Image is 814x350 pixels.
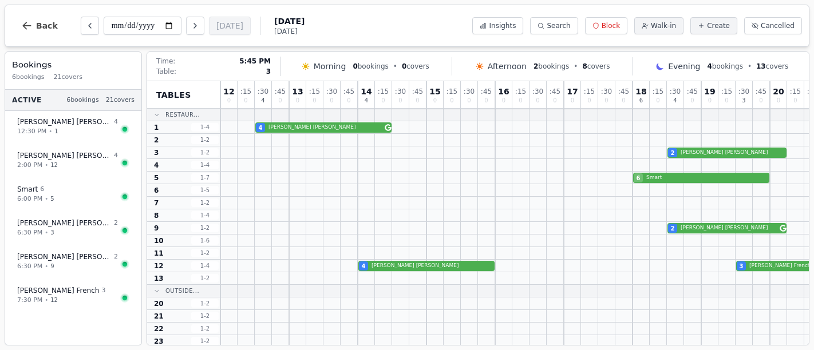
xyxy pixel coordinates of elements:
h3: Bookings [12,59,135,70]
button: [PERSON_NAME] [PERSON_NAME]42:00 PM•12 [10,145,137,176]
span: 4 [673,98,677,104]
span: 20 [773,87,784,96]
span: 13 [154,274,164,283]
span: bookings [353,62,388,71]
span: 21 [154,312,164,321]
span: 6:00 PM [17,194,42,204]
span: 0 [433,98,437,104]
span: [PERSON_NAME] [PERSON_NAME] [681,149,787,157]
span: : 15 [309,88,320,95]
span: 0 [353,62,357,70]
span: : 15 [721,88,732,95]
span: 6 bookings [66,96,99,105]
button: Insights [472,17,523,34]
span: Tables [156,89,191,101]
span: : 15 [790,88,801,95]
button: Walk-in [634,17,683,34]
span: 0 [416,98,419,104]
span: : 15 [653,88,663,95]
span: 0 [519,98,522,104]
span: • [45,296,48,304]
span: 12:30 PM [17,127,46,137]
span: • [45,262,48,271]
span: bookings [707,62,742,71]
span: covers [402,62,429,71]
span: 6 [639,98,643,104]
span: 0 [777,98,780,104]
span: 6 [40,185,44,194]
span: 11 [154,249,164,258]
span: 2 [154,136,159,145]
span: [PERSON_NAME] [PERSON_NAME] [268,124,382,132]
span: 2 [671,149,675,157]
span: : 15 [446,88,457,95]
span: 2 [534,62,538,70]
span: 4 [362,262,366,271]
span: : 30 [601,88,612,95]
span: 2:00 PM [17,161,42,170]
span: 4 [154,161,159,170]
span: 6 [637,174,641,182]
span: 3 [154,148,159,157]
span: • [574,62,578,71]
span: 0 [604,98,608,104]
span: 6:30 PM [17,262,42,272]
span: 4 [261,98,264,104]
span: : 30 [258,88,268,95]
span: 1 - 2 [191,148,219,157]
span: 9 [50,262,54,271]
span: 0 [502,98,505,104]
span: 9 [154,224,159,233]
span: Insights [489,21,516,30]
span: 8 [154,211,159,220]
span: Time: [156,57,175,66]
span: Outside... [165,287,199,295]
span: 4 [365,98,368,104]
span: 18 [635,87,646,96]
span: 23 [154,337,164,346]
button: [PERSON_NAME] French37:30 PM•12 [10,280,137,311]
span: [PERSON_NAME] [PERSON_NAME] [17,218,112,228]
span: 14 [361,87,372,96]
span: 6 [154,186,159,195]
button: Create [690,17,737,34]
span: 1 [154,123,159,132]
span: 0 [381,98,385,104]
button: [PERSON_NAME] [PERSON_NAME]412:30 PM•1 [10,111,137,142]
span: 0 [622,98,625,104]
span: 10 [154,236,164,245]
button: Smart 66:00 PM•5 [10,178,137,210]
span: 0 [725,98,728,104]
span: 19 [704,87,715,96]
span: Smart [17,185,38,194]
button: Back [12,12,67,39]
span: [PERSON_NAME] [PERSON_NAME] [17,151,112,160]
span: 12 [154,261,164,271]
button: Previous day [81,17,99,35]
button: Block [585,17,627,34]
span: 0 [467,98,471,104]
span: 0 [587,98,591,104]
button: [PERSON_NAME] [PERSON_NAME]26:30 PM•3 [10,212,137,244]
span: Cancelled [761,21,795,30]
span: : 30 [532,88,543,95]
span: : 45 [275,88,286,95]
span: 1 [54,127,58,136]
span: 1 - 4 [191,161,219,169]
span: : 45 [687,88,698,95]
span: 0 [244,98,247,104]
svg: Google booking [385,124,392,131]
span: • [748,62,752,71]
span: 0 [330,98,333,104]
span: : 30 [395,88,406,95]
span: 4 [114,151,118,161]
span: 12 [50,161,58,169]
span: [PERSON_NAME] [PERSON_NAME] [17,252,112,261]
span: 3 [266,67,271,76]
span: 1 - 4 [191,261,219,270]
span: 0 [708,98,712,104]
span: : 45 [343,88,354,95]
span: 13 [756,62,766,70]
span: 7:30 PM [17,296,42,305]
span: 5 [154,173,159,182]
